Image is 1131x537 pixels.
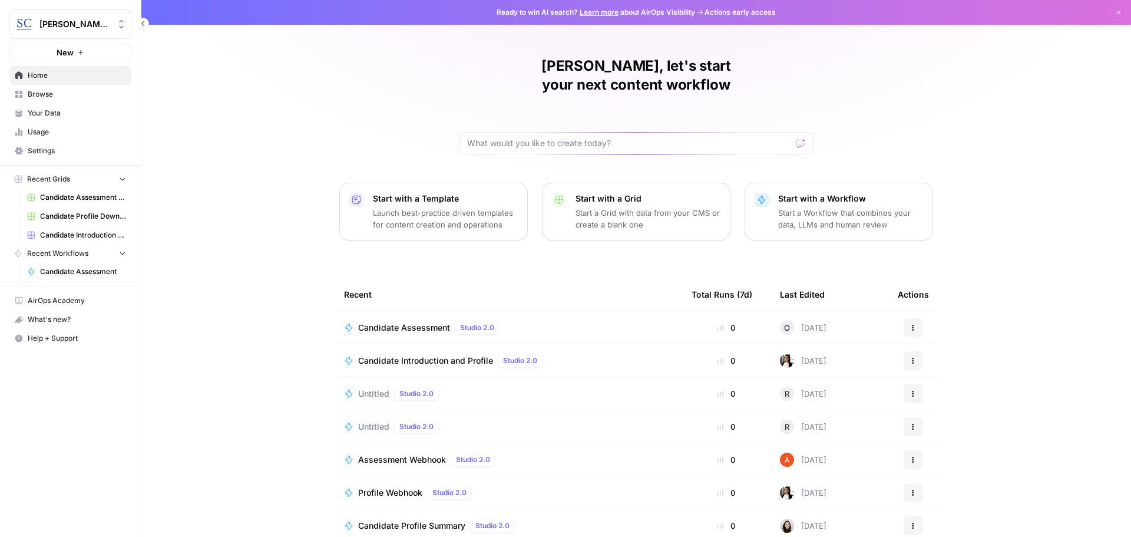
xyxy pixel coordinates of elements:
div: [DATE] [780,420,826,434]
span: Candidate Profile Download Sheet [40,211,126,222]
div: 0 [692,454,761,466]
p: Start with a Template [373,193,518,205]
span: Candidate Introduction Download Sheet [40,230,126,241]
div: [DATE] [780,387,826,401]
span: Browse [28,89,126,100]
span: Candidate Assessment [40,266,126,277]
span: Candidate Assessment Download Sheet [40,192,126,203]
span: Studio 2.0 [399,421,434,432]
p: Start with a Grid [576,193,720,205]
div: Total Runs (7d) [692,278,752,311]
button: Recent Grids [9,170,131,188]
span: Usage [28,127,126,137]
img: xqjo96fmx1yk2e67jao8cdkou4un [780,486,794,500]
div: Actions [898,278,929,311]
img: xqjo96fmx1yk2e67jao8cdkou4un [780,354,794,368]
span: Studio 2.0 [460,322,494,333]
a: Assessment WebhookStudio 2.0 [344,453,673,467]
button: Start with a GridStart a Grid with data from your CMS or create a blank one [542,183,730,241]
a: Home [9,66,131,85]
a: Candidate Assessment Download Sheet [22,188,131,207]
span: Studio 2.0 [456,454,490,465]
img: cje7zb9ux0f2nqyv5qqgv3u0jxek [780,453,794,467]
span: Studio 2.0 [503,355,537,366]
button: Recent Workflows [9,245,131,262]
button: New [9,44,131,61]
a: Candidate Introduction Download Sheet [22,226,131,245]
button: What's new? [9,310,131,329]
div: Recent [344,278,673,311]
span: Candidate Profile Summary [358,520,465,532]
span: Studio 2.0 [399,388,434,399]
img: t5ef5oef8zpw1w4g2xghobes91mw [780,519,794,533]
span: Recent Workflows [27,248,88,259]
a: UntitledStudio 2.0 [344,420,673,434]
span: R [785,388,789,400]
button: Workspace: Stanton Chase Nashville [9,9,131,39]
h1: [PERSON_NAME], let's start your next content workflow [459,57,813,94]
div: What's new? [10,311,131,328]
span: Recent Grids [27,174,70,185]
div: 0 [692,388,761,400]
a: Your Data [9,104,131,123]
span: O [784,322,790,334]
span: Candidate Assessment [358,322,450,334]
div: 0 [692,487,761,499]
span: Actions early access [705,7,776,18]
p: Launch best-practice driven templates for content creation and operations [373,207,518,230]
button: Help + Support [9,329,131,348]
p: Start with a Workflow [778,193,923,205]
a: Candidate Profile SummaryStudio 2.0 [344,519,673,533]
a: Profile WebhookStudio 2.0 [344,486,673,500]
div: Last Edited [780,278,825,311]
p: Start a Workflow that combines your data, LLMs and human review [778,207,923,230]
span: Studio 2.0 [432,487,467,498]
span: Candidate Introduction and Profile [358,355,493,367]
span: [PERSON_NAME] [GEOGRAPHIC_DATA] [39,18,111,30]
span: Help + Support [28,333,126,344]
span: Studio 2.0 [475,520,510,531]
a: Candidate Assessment [22,262,131,281]
div: [DATE] [780,354,826,368]
span: Ready to win AI search? about AirOps Visibility [497,7,695,18]
span: New [57,47,74,58]
a: Candidate Introduction and ProfileStudio 2.0 [344,354,673,368]
p: Start a Grid with data from your CMS or create a blank one [576,207,720,230]
a: Learn more [580,8,619,17]
div: [DATE] [780,519,826,533]
a: AirOps Academy [9,291,131,310]
a: Candidate Profile Download Sheet [22,207,131,226]
a: Candidate AssessmentStudio 2.0 [344,321,673,335]
div: [DATE] [780,486,826,500]
span: Settings [28,146,126,156]
a: Usage [9,123,131,141]
span: AirOps Academy [28,295,126,306]
button: Start with a TemplateLaunch best-practice driven templates for content creation and operations [339,183,528,241]
img: Stanton Chase Nashville Logo [14,14,35,35]
span: Untitled [358,388,389,400]
div: 0 [692,355,761,367]
div: [DATE] [780,321,826,335]
a: UntitledStudio 2.0 [344,387,673,401]
div: 0 [692,520,761,532]
div: 0 [692,322,761,334]
span: Home [28,70,126,81]
a: Browse [9,85,131,104]
span: R [785,421,789,433]
span: Assessment Webhook [358,454,446,466]
span: Untitled [358,421,389,433]
div: 0 [692,421,761,433]
button: Start with a WorkflowStart a Workflow that combines your data, LLMs and human review [745,183,933,241]
span: Profile Webhook [358,487,422,499]
input: What would you like to create today? [467,137,791,149]
a: Settings [9,141,131,160]
span: Your Data [28,108,126,118]
div: [DATE] [780,453,826,467]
